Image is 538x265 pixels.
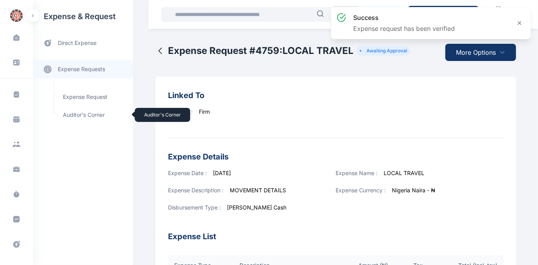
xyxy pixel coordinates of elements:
[168,204,221,211] span: Disbursement Type :
[230,187,286,193] span: MOVEMENT DETAILS
[33,33,133,54] a: direct expense
[168,108,193,115] span: Billed To :
[58,107,129,122] span: Auditor's Corner
[168,89,504,102] h3: Linked To
[58,107,129,122] a: Auditor's CornerAuditor's Corner
[199,108,210,115] span: Firm
[360,48,407,54] li: Awaiting Approval
[384,170,425,176] span: LOCAL TRAVEL
[33,54,133,79] div: expense requests
[168,150,504,163] h3: Expense Details
[168,45,354,57] h2: Expense Request # 4759 : LOCAL TRAVEL
[156,38,410,64] button: Expense Request #4759:LOCAL TRAVELAwaiting Approval
[168,187,223,193] span: Expense Description :
[485,3,512,26] a: Calendar
[353,13,455,22] h3: success
[353,24,455,33] p: Expense request has been verified
[392,187,436,193] span: Nigeria Naira - ₦
[336,170,378,176] span: Expense Name :
[33,60,133,79] a: expense requests
[58,90,129,104] a: Expense Request
[456,48,496,57] span: More Options
[168,221,504,243] h3: Expense List
[227,204,286,211] span: [PERSON_NAME] Cash
[168,170,207,176] span: Expense Date :
[213,170,231,176] span: [DATE]
[58,39,97,47] span: direct expense
[336,187,386,193] span: Expense Currency :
